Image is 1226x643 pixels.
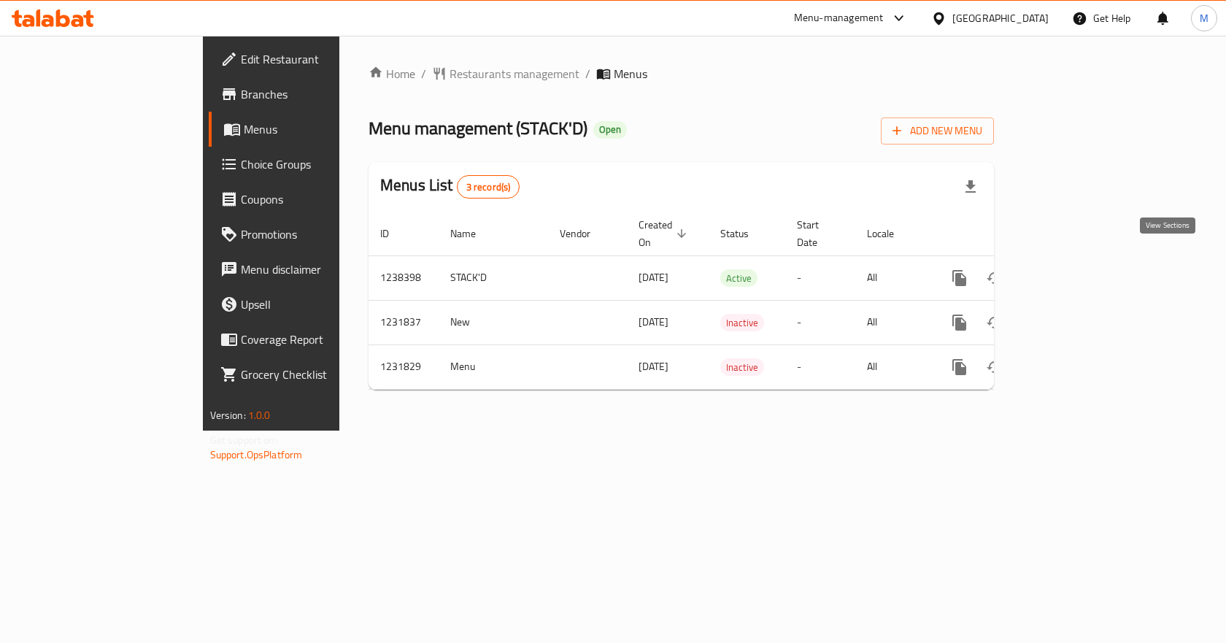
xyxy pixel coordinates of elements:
[369,65,994,82] nav: breadcrumb
[450,65,579,82] span: Restaurants management
[241,261,396,278] span: Menu disclaimer
[244,120,396,138] span: Menus
[210,431,277,450] span: Get support on:
[720,269,757,287] div: Active
[593,121,627,139] div: Open
[210,406,246,425] span: Version:
[952,10,1049,26] div: [GEOGRAPHIC_DATA]
[439,344,548,389] td: Menu
[797,216,838,251] span: Start Date
[785,300,855,344] td: -
[977,261,1012,296] button: Change Status
[439,300,548,344] td: New
[585,65,590,82] li: /
[241,85,396,103] span: Branches
[639,312,668,331] span: [DATE]
[1200,10,1208,26] span: M
[977,350,1012,385] button: Change Status
[369,212,1094,390] table: enhanced table
[614,65,647,82] span: Menus
[241,50,396,68] span: Edit Restaurant
[720,359,764,376] span: Inactive
[209,322,408,357] a: Coverage Report
[241,190,396,208] span: Coupons
[209,147,408,182] a: Choice Groups
[639,357,668,376] span: [DATE]
[369,112,587,145] span: Menu management ( STACK'D )
[241,226,396,243] span: Promotions
[209,357,408,392] a: Grocery Checklist
[892,122,982,140] span: Add New Menu
[241,366,396,383] span: Grocery Checklist
[785,255,855,300] td: -
[720,358,764,376] div: Inactive
[241,296,396,313] span: Upsell
[720,314,764,331] div: Inactive
[209,287,408,322] a: Upsell
[209,217,408,252] a: Promotions
[720,225,768,242] span: Status
[942,261,977,296] button: more
[593,123,627,136] span: Open
[209,182,408,217] a: Coupons
[209,42,408,77] a: Edit Restaurant
[942,305,977,340] button: more
[785,344,855,389] td: -
[209,252,408,287] a: Menu disclaimer
[855,344,930,389] td: All
[953,169,988,204] div: Export file
[720,270,757,287] span: Active
[210,445,303,464] a: Support.OpsPlatform
[209,77,408,112] a: Branches
[439,255,548,300] td: STACK'D
[881,118,994,145] button: Add New Menu
[855,300,930,344] td: All
[421,65,426,82] li: /
[794,9,884,27] div: Menu-management
[380,225,408,242] span: ID
[241,155,396,173] span: Choice Groups
[867,225,913,242] span: Locale
[720,315,764,331] span: Inactive
[930,212,1094,256] th: Actions
[855,255,930,300] td: All
[639,216,691,251] span: Created On
[209,112,408,147] a: Menus
[380,174,520,199] h2: Menus List
[241,331,396,348] span: Coverage Report
[458,180,520,194] span: 3 record(s)
[432,65,579,82] a: Restaurants management
[942,350,977,385] button: more
[457,175,520,199] div: Total records count
[248,406,271,425] span: 1.0.0
[560,225,609,242] span: Vendor
[450,225,495,242] span: Name
[639,268,668,287] span: [DATE]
